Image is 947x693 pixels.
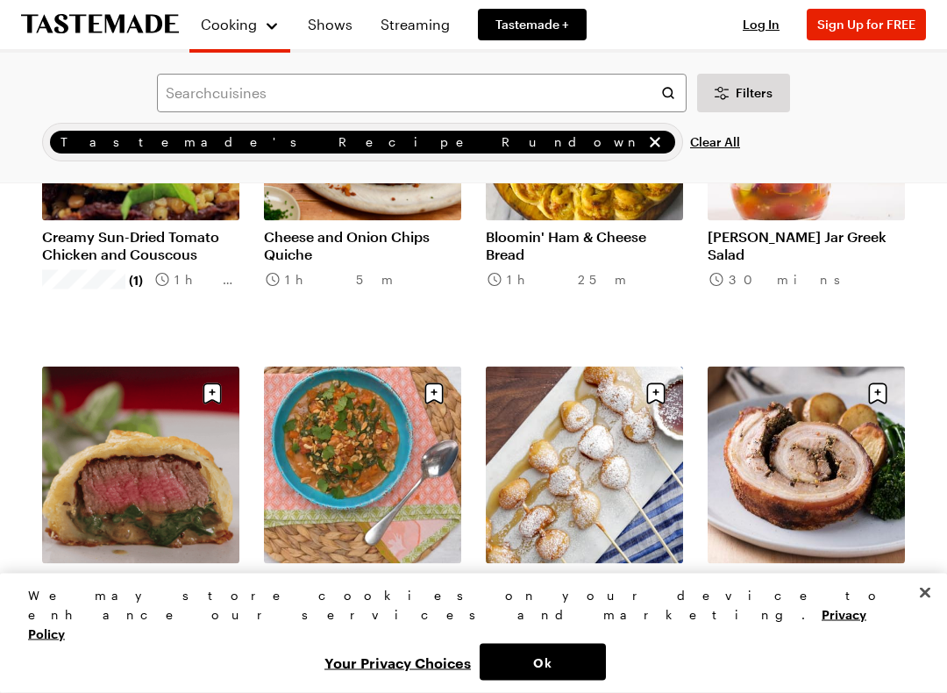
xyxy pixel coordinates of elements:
[639,377,673,411] button: Save recipe
[817,17,915,32] span: Sign Up for FREE
[690,133,740,151] span: Clear All
[42,571,239,606] a: Petite Beef Wellington Presents
[21,15,179,35] a: To Tastemade Home Page
[708,571,905,589] a: Crispy Belly Porchetta
[486,571,683,589] a: Chicken 'n' Waffle Bites
[264,228,461,263] a: Cheese and Onion Chips Quiche
[645,132,665,152] button: remove Tastemade's Recipe Rundown
[743,17,780,32] span: Log In
[316,644,480,681] button: Your Privacy Choices
[478,9,587,40] a: Tastemade +
[697,74,790,112] button: Desktop filters
[201,16,257,32] span: Cooking
[196,377,229,411] button: Save recipe
[28,586,904,644] div: We may store cookies on your device to enhance our services and marketing.
[807,9,926,40] button: Sign Up for FREE
[61,132,642,152] span: Tastemade's Recipe Rundown
[736,84,773,102] span: Filters
[726,16,796,33] button: Log In
[708,228,905,263] a: [PERSON_NAME] Jar Greek Salad
[42,228,239,263] a: Creamy Sun-Dried Tomato Chicken and Couscous
[480,644,606,681] button: Ok
[861,377,894,411] button: Save recipe
[417,377,451,411] button: Save recipe
[28,586,904,681] div: Privacy
[906,574,944,612] button: Close
[495,16,569,33] span: Tastemade +
[200,7,280,42] button: Cooking
[486,228,683,263] a: Bloomin' Ham & Cheese Bread
[690,123,740,161] button: Clear All
[264,571,461,606] a: African Peanut Stew With Chicken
